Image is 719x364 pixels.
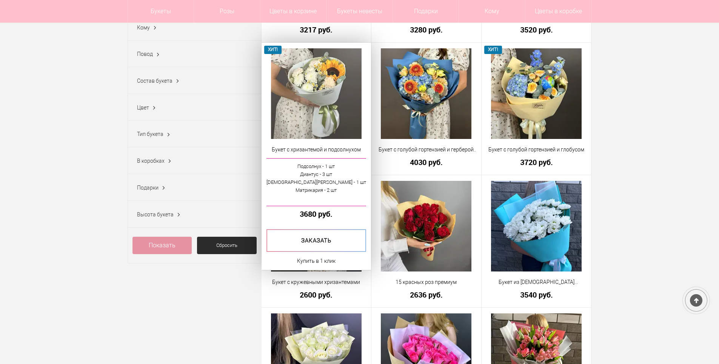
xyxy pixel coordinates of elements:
span: Цвет [137,105,149,111]
a: Сбросить [197,237,257,254]
span: Высота букета [137,211,174,217]
a: Купить в 1 клик [297,256,336,265]
img: Букет с хризантемой и подсолнухом [271,48,362,139]
span: Повод [137,51,153,57]
img: Букет с голубой гортензией и герберой мини [381,48,471,139]
a: 3720 руб. [487,158,587,166]
a: 3540 руб. [487,291,587,299]
a: 2636 руб. [376,291,476,299]
a: Букет из [DEMOGRAPHIC_DATA] кустовых [487,278,587,286]
img: 15 красных роз премиум [381,181,471,271]
span: ХИТ! [484,46,502,54]
a: 2600 руб. [266,291,366,299]
a: 3217 руб. [266,26,366,34]
a: Букет с кружевными хризантемами [266,278,366,286]
img: Букет из хризантем кустовых [491,181,582,271]
a: Букет с голубой гортензией и герберой мини [376,146,476,154]
a: 3280 руб. [376,26,476,34]
a: 3680 руб. [266,210,366,218]
span: В коробках [137,158,165,164]
span: Кому [137,25,150,31]
a: 4030 руб. [376,158,476,166]
a: Букет с хризантемой и подсолнухом [266,146,366,154]
a: Подсолнух - 1 штДиантус - 3 шт[DEMOGRAPHIC_DATA][PERSON_NAME] - 1 штМатрикария - 2 шт [266,158,366,206]
span: ХИТ! [264,46,282,54]
img: Букет с голубой гортензией и глобусом [491,48,582,139]
a: Показать [132,237,192,254]
a: 3520 руб. [487,26,587,34]
span: Подарки [137,185,159,191]
span: Состав букета [137,78,172,84]
a: Букет с голубой гортензией и глобусом [487,146,587,154]
a: 15 красных роз премиум [376,278,476,286]
span: Тип букета [137,131,163,137]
